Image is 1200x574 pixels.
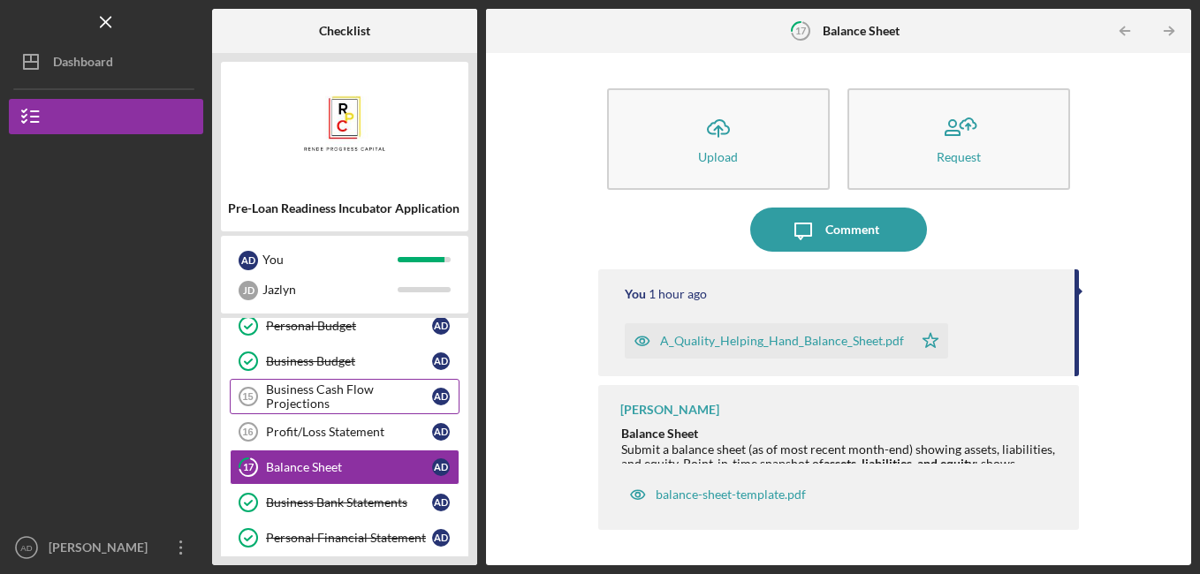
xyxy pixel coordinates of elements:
[221,71,468,177] img: Product logo
[432,494,450,511] div: A D
[9,44,203,79] button: Dashboard
[649,287,707,301] time: 2025-10-06 16:36
[262,275,398,305] div: Jazlyn
[242,427,253,437] tspan: 16
[228,201,461,215] div: Pre-Loan Readiness Incubator Application
[823,24,900,38] b: Balance Sheet
[432,317,450,335] div: A D
[230,379,459,414] a: 15Business Cash Flow ProjectionsAD
[266,354,432,368] div: Business Budget
[620,477,815,512] button: balance-sheet-template.pdf
[432,352,450,370] div: A D
[9,530,203,565] button: AD[PERSON_NAME] Dock
[266,319,432,333] div: Personal Budget
[660,334,904,348] div: A_Quality_Helping_Hand_Balance_Sheet.pdf
[432,458,450,476] div: A D
[656,487,806,502] div: balance-sheet-template.pdf
[937,150,981,163] div: Request
[625,323,948,359] button: A_Quality_Helping_Hand_Balance_Sheet.pdf
[243,462,254,473] tspan: 17
[239,251,258,270] div: A D
[432,423,450,441] div: A D
[230,344,459,379] a: Business BudgetAD
[53,44,113,84] div: Dashboard
[239,281,258,300] div: J D
[266,531,432,545] div: Personal Financial Statement
[266,382,432,411] div: Business Cash Flow Projections
[262,245,398,275] div: You
[824,456,975,471] strong: assets, liabilities, and equity
[230,449,459,485] a: 17Balance SheetAD
[620,403,719,417] div: [PERSON_NAME]
[847,88,1070,190] button: Request
[698,150,738,163] div: Upload
[230,308,459,344] a: Personal BudgetAD
[319,24,370,38] b: Checklist
[794,25,806,36] tspan: 17
[621,426,698,441] strong: Balance Sheet
[230,520,459,555] a: Personal Financial StatementAD
[230,485,459,520] a: Business Bank StatementsAD
[266,425,432,439] div: Profit/Loss Statement
[625,287,646,301] div: You
[825,208,879,252] div: Comment
[607,88,830,190] button: Upload
[20,543,32,553] text: AD
[432,529,450,547] div: A D
[621,442,1061,485] div: Submit a balance sheet (as of most recent month-end) showing assets, liabilities, and equity. Poi...
[230,414,459,449] a: 16Profit/Loss StatementAD
[750,208,927,252] button: Comment
[266,460,432,474] div: Balance Sheet
[432,388,450,405] div: A D
[266,495,432,510] div: Business Bank Statements
[242,391,253,402] tspan: 15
